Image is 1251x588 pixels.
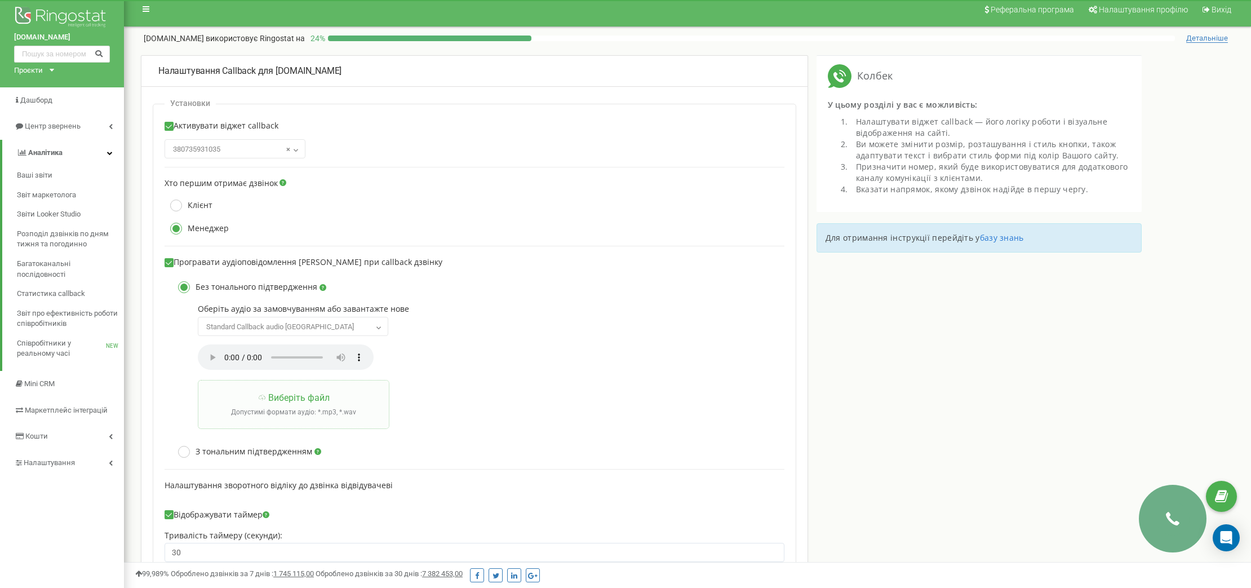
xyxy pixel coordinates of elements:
[850,139,1130,161] li: Ви можете змінити розмір, розташування і стиль кнопки, також адаптувати текст і вибрати стиль фор...
[1213,524,1240,551] div: Open Intercom Messenger
[165,179,278,188] label: Хто першим отримає дзвінок
[851,69,893,83] span: Колбек
[172,281,326,293] label: Без тонального підтвердження
[14,65,43,76] div: Проєкти
[25,432,48,440] span: Кошти
[172,446,321,458] label: З тональним підтвердженням
[25,122,81,130] span: Центр звернень
[1212,5,1231,14] span: Вихід
[165,258,442,267] label: Програвати аудіоповідомлення [PERSON_NAME] при callback дзвінку
[165,200,212,211] label: Клієнт
[850,116,1130,139] li: Налаштувати віджет callback — його логіку роботи і візуальне відображення на сайті.
[158,65,791,78] div: Налаштування Callback для [DOMAIN_NAME]
[198,304,773,314] label: Оберіть аудіо за замовчуванням або завантажте нове
[422,569,463,578] u: 7 382 453,00
[316,569,463,578] span: Оброблено дзвінків за 30 днів :
[165,481,393,490] label: Налаштування зворотного відліку до дзвінка відвідувачеві
[17,170,52,181] span: Ваші звіти
[20,96,52,104] span: Дашборд
[165,510,269,520] label: Відображувати таймер
[165,223,229,235] label: Менеджер
[980,232,1024,243] a: базу знань
[14,46,110,63] input: Пошук за номером
[17,190,76,201] span: Звіт маркетолога
[14,32,110,43] a: [DOMAIN_NAME]
[17,338,106,359] span: Співробітники у реальному часі
[826,232,1133,244] p: Для отримання інструкції перейдіть у
[206,34,305,43] span: використовує Ringostat на
[168,142,301,157] span: 380735931035
[17,308,118,329] span: Звіт про ефективність роботи співробітників
[273,569,314,578] u: 1 745 115,00
[286,142,290,157] span: ×
[165,121,278,136] label: Активувати віджет callback
[14,4,110,32] img: Ringostat logo
[24,458,75,467] span: Налаштування
[991,5,1074,14] span: Реферальна програма
[17,289,85,299] span: Статистика callback
[135,569,169,578] span: 99,989%
[17,205,124,224] a: Звіти Looker Studio
[170,99,210,108] p: Установки
[828,99,1130,116] div: У цьому розділі у вас є можливість:
[850,161,1130,184] li: Призначити номер, який буде використовуватися для додаткового каналу комунікації з клієнтами.
[850,184,1130,195] li: Вказати напрямок, якому дзвінок надійде в першу чергу.
[25,406,108,414] span: Маркетплейс інтеграцій
[17,334,124,364] a: Співробітники у реальному часіNEW
[2,140,124,166] a: Аналiтика
[28,148,63,157] span: Аналiтика
[165,139,305,158] span: 380735931035
[1099,5,1188,14] span: Налаштування профілю
[202,319,384,335] span: Standard Callback audio UK
[17,259,118,280] span: Багатоканальні послідовності
[17,229,118,250] span: Розподіл дзвінків по дням тижня та погодинно
[165,543,784,562] input: Тривалість таймеру (секунди)
[305,33,328,44] p: 24 %
[17,304,124,334] a: Звіт про ефективність роботи співробітників
[17,224,124,254] a: Розподіл дзвінків по дням тижня та погодинно
[165,531,282,541] label: Тривалість таймеру (секунди):
[1186,34,1228,43] span: Детальніше
[24,379,55,388] span: Mini CRM
[17,254,124,284] a: Багатоканальні послідовності
[17,209,81,220] span: Звіти Looker Studio
[17,166,124,185] a: Ваші звіти
[144,33,305,44] p: [DOMAIN_NAME]
[171,569,314,578] span: Оброблено дзвінків за 7 днів :
[198,317,388,336] span: Standard Callback audio UK
[17,185,124,205] a: Звіт маркетолога
[17,284,124,304] a: Статистика callback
